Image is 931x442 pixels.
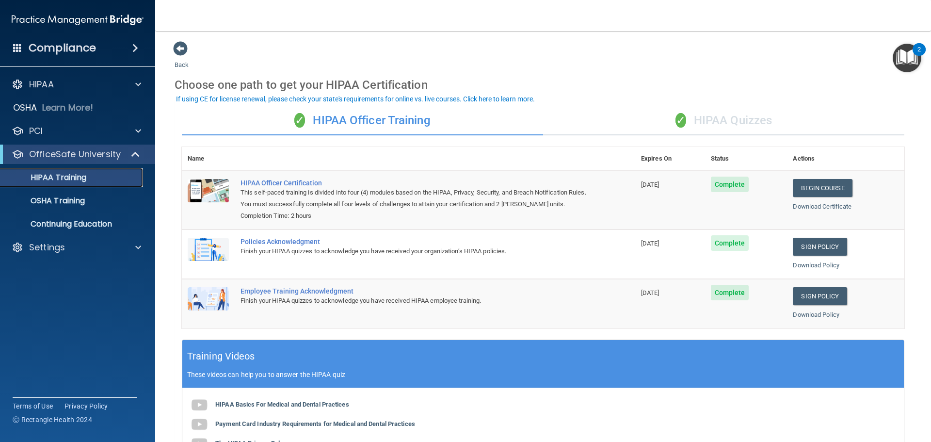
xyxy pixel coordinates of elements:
th: Name [182,147,235,171]
a: HIPAA Officer Certification [241,179,587,187]
img: gray_youtube_icon.38fcd6cc.png [190,395,209,415]
th: Expires On [635,147,705,171]
span: Complete [711,285,749,300]
div: 2 [917,49,921,62]
a: Sign Policy [793,287,847,305]
img: gray_youtube_icon.38fcd6cc.png [190,415,209,434]
p: HIPAA [29,79,54,90]
span: [DATE] [641,240,659,247]
th: Status [705,147,787,171]
a: Begin Course [793,179,852,197]
a: Sign Policy [793,238,847,256]
a: Settings [12,242,141,253]
a: Download Policy [793,262,839,269]
a: Download Policy [793,311,839,318]
span: [DATE] [641,181,659,188]
p: Learn More! [42,102,94,114]
div: HIPAA Officer Training [182,106,543,135]
b: Payment Card Industry Requirements for Medical and Dental Practices [215,420,415,427]
span: ✓ [294,113,305,128]
span: Complete [711,177,749,192]
span: ✓ [675,113,686,128]
span: Ⓒ Rectangle Health 2024 [13,415,92,425]
p: OSHA Training [6,196,85,206]
p: HIPAA Training [6,173,86,182]
a: Download Certificate [793,203,851,210]
a: Back [175,49,189,68]
p: Settings [29,242,65,253]
span: Complete [711,235,749,251]
p: These videos can help you to answer the HIPAA quiz [187,371,899,378]
a: HIPAA [12,79,141,90]
img: PMB logo [12,10,144,30]
div: Choose one path to get your HIPAA Certification [175,71,912,99]
div: HIPAA Quizzes [543,106,904,135]
div: Employee Training Acknowledgment [241,287,587,295]
span: [DATE] [641,289,659,296]
a: PCI [12,125,141,137]
p: PCI [29,125,43,137]
a: OfficeSafe University [12,148,141,160]
button: If using CE for license renewal, please check your state's requirements for online vs. live cours... [175,94,536,104]
a: Privacy Policy [64,401,108,411]
div: Finish your HIPAA quizzes to acknowledge you have received HIPAA employee training. [241,295,587,307]
p: OSHA [13,102,37,114]
div: This self-paced training is divided into four (4) modules based on the HIPAA, Privacy, Security, ... [241,187,587,210]
h4: Compliance [29,41,96,55]
h5: Training Videos [187,348,255,365]
p: OfficeSafe University [29,148,121,160]
div: Completion Time: 2 hours [241,210,587,222]
th: Actions [787,147,904,171]
div: Finish your HIPAA quizzes to acknowledge you have received your organization’s HIPAA policies. [241,246,587,257]
div: If using CE for license renewal, please check your state's requirements for online vs. live cours... [176,96,535,102]
p: Continuing Education [6,219,139,229]
button: Open Resource Center, 2 new notifications [893,44,921,72]
b: HIPAA Basics For Medical and Dental Practices [215,401,349,408]
a: Terms of Use [13,401,53,411]
div: Policies Acknowledgment [241,238,587,246]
